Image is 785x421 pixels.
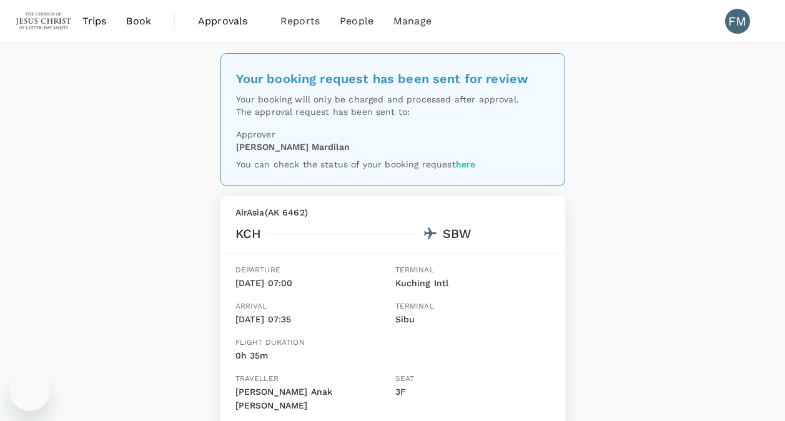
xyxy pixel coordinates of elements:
[395,300,550,313] p: Terminal
[235,373,390,385] p: Traveller
[235,264,390,277] p: Departure
[456,159,476,169] a: here
[198,14,260,29] span: Approvals
[235,224,261,244] div: KCH
[725,9,750,34] div: FM
[235,206,550,219] p: AirAsia ( AK 6462 )
[235,277,390,290] p: [DATE] 07:00
[10,371,50,411] iframe: Button to launch messaging window
[280,14,320,29] span: Reports
[340,14,373,29] span: People
[235,337,305,349] p: Flight duration
[443,224,471,244] div: SBW
[126,14,151,29] span: Book
[236,128,550,141] p: Approver
[395,385,550,399] p: 3F
[236,141,350,153] p: [PERSON_NAME] Mardilan
[236,158,550,171] p: You can check the status of your booking request
[236,93,550,106] p: Your booking will only be charged and processed after approval.
[236,69,550,89] div: Your booking request has been sent for review
[82,14,107,29] span: Trips
[395,277,550,290] p: Kuching Intl
[235,349,305,363] p: 0h 35m
[395,373,550,385] p: Seat
[15,7,72,35] img: The Malaysian Church of Jesus Christ of Latter-day Saints
[235,313,390,327] p: [DATE] 07:35
[395,264,550,277] p: Terminal
[236,106,550,118] p: The approval request has been sent to:
[235,385,390,413] p: [PERSON_NAME] Anak [PERSON_NAME]
[393,14,432,29] span: Manage
[395,313,550,327] p: Sibu
[235,300,390,313] p: Arrival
